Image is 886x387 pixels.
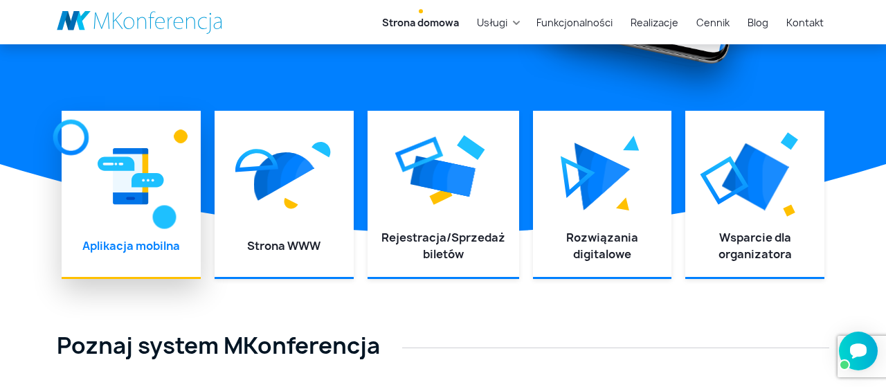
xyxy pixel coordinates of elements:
img: Graficzny element strony [721,143,788,210]
img: Graficzny element strony [98,145,164,208]
a: Realizacje [625,10,684,35]
a: Aplikacja mobilna [82,238,180,253]
img: Graficzny element strony [235,149,278,172]
img: Graficzny element strony [284,197,298,209]
a: Rozwiązania digitalowe [566,230,638,262]
img: Graficzny element strony [174,130,188,143]
img: Graficzny element strony [53,120,89,156]
a: Usługi [471,10,513,35]
a: Cennik [691,10,735,35]
a: Funkcjonalności [531,10,618,35]
img: Graficzny element strony [153,206,177,229]
a: Strona domowa [377,10,464,35]
a: Wsparcie dla organizatora [718,230,792,262]
a: Kontakt [781,10,829,35]
img: Graficzny element strony [783,204,795,217]
img: Graficzny element strony [700,156,749,205]
img: Graficzny element strony [254,152,314,201]
img: Graficzny element strony [623,135,640,151]
img: Graficzny element strony [410,156,476,197]
a: Strona WWW [247,238,320,253]
img: Graficzny element strony [390,126,449,183]
img: Graficzny element strony [561,156,595,198]
h2: Poznaj system MKonferencja [57,332,829,359]
a: Blog [742,10,774,35]
img: Graficzny element strony [574,143,630,210]
iframe: Smartsupp widget button [839,332,878,370]
img: Graficzny element strony [780,133,798,151]
img: Graficzny element strony [311,142,331,158]
a: Rejestracja/Sprzedaż biletów [381,230,505,262]
img: Graficzny element strony [457,135,485,160]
